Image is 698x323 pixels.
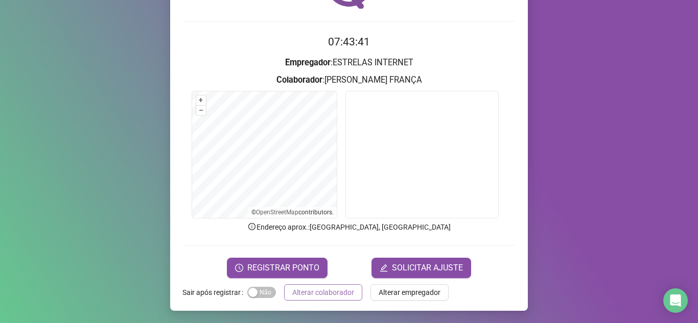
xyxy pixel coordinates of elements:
[379,287,440,298] span: Alterar empregador
[247,222,257,231] span: info-circle
[227,258,328,278] button: REGISTRAR PONTO
[235,264,243,272] span: clock-circle
[196,106,206,115] button: –
[251,209,334,216] li: © contributors.
[247,262,319,274] span: REGISTRAR PONTO
[371,258,471,278] button: editSOLICITAR AJUSTE
[370,284,449,301] button: Alterar empregador
[328,36,370,48] time: 07:43:41
[292,287,354,298] span: Alterar colaborador
[182,221,516,233] p: Endereço aprox. : [GEOGRAPHIC_DATA], [GEOGRAPHIC_DATA]
[182,56,516,69] h3: : ESTRELAS INTERNET
[196,95,206,105] button: +
[284,284,362,301] button: Alterar colaborador
[182,73,516,87] h3: : [PERSON_NAME] FRANÇA
[256,209,298,216] a: OpenStreetMap
[380,264,388,272] span: edit
[663,288,688,313] div: Open Intercom Messenger
[285,58,331,67] strong: Empregador
[392,262,463,274] span: SOLICITAR AJUSTE
[182,284,247,301] label: Sair após registrar
[276,75,322,85] strong: Colaborador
